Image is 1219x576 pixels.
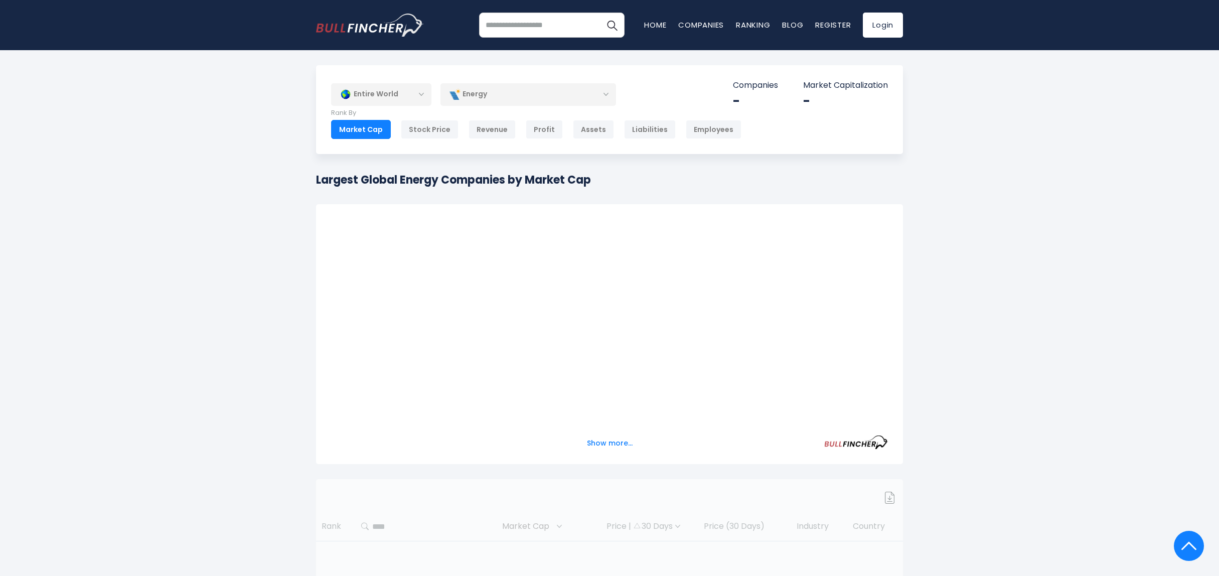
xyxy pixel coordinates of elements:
[736,20,770,30] a: Ranking
[644,20,666,30] a: Home
[331,120,391,139] div: Market Cap
[686,120,741,139] div: Employees
[624,120,676,139] div: Liabilities
[331,109,741,117] p: Rank By
[782,20,803,30] a: Blog
[316,14,424,37] img: bullfincher logo
[803,93,888,109] div: -
[526,120,563,139] div: Profit
[599,13,625,38] button: Search
[316,172,591,188] h1: Largest Global Energy Companies by Market Cap
[331,83,431,106] div: Entire World
[316,14,424,37] a: Go to homepage
[581,435,639,452] button: Show more...
[401,120,459,139] div: Stock Price
[678,20,724,30] a: Companies
[815,20,851,30] a: Register
[573,120,614,139] div: Assets
[733,80,778,91] p: Companies
[440,83,616,106] div: Energy
[469,120,516,139] div: Revenue
[863,13,903,38] a: Login
[803,80,888,91] p: Market Capitalization
[733,93,778,109] div: -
